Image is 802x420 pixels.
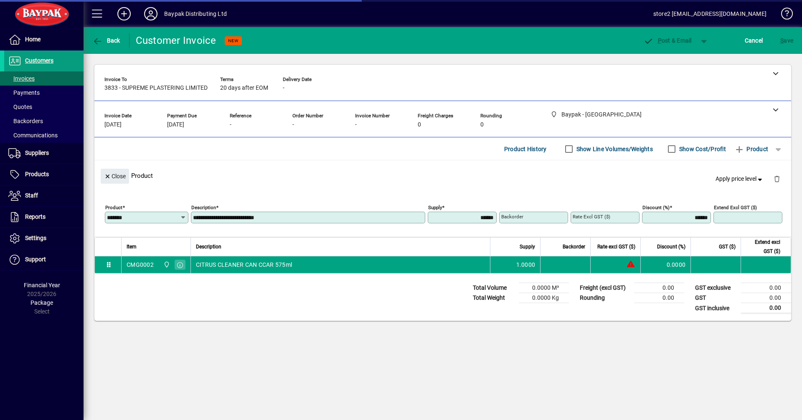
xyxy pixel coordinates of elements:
a: Staff [4,185,84,206]
td: Freight (excl GST) [576,283,634,293]
button: Product [730,142,772,157]
td: Rounding [576,293,634,303]
a: Reports [4,207,84,228]
span: ost & Email [643,37,692,44]
mat-label: Backorder [501,214,523,220]
span: NEW [228,38,239,43]
span: Reports [25,213,46,220]
div: Customer Invoice [136,34,216,47]
span: Product History [504,142,547,156]
a: Communications [4,128,84,142]
app-page-header-button: Delete [767,175,787,182]
span: Backorder [563,242,585,251]
a: Backorders [4,114,84,128]
span: - [292,121,294,128]
mat-label: Supply [428,205,442,210]
span: - [230,121,231,128]
td: Total Weight [469,293,519,303]
span: [DATE] [167,121,184,128]
mat-label: Extend excl GST ($) [714,205,757,210]
span: S [780,37,784,44]
button: Cancel [743,33,765,48]
td: GST inclusive [691,303,741,314]
span: Backorders [8,118,43,124]
a: Products [4,164,84,185]
span: Baypak - Onekawa [161,260,171,269]
span: Item [127,242,137,251]
span: 0 [480,121,484,128]
span: Invoices [8,75,35,82]
a: Knowledge Base [775,2,792,29]
span: ave [780,34,793,47]
span: Settings [25,235,46,241]
a: Payments [4,86,84,100]
button: Delete [767,169,787,189]
td: GST [691,293,741,303]
button: Product History [501,142,550,157]
div: CMG0002 [127,261,154,269]
span: GST ($) [719,242,736,251]
button: Close [101,169,129,184]
td: 0.00 [634,283,684,293]
span: Support [25,256,46,263]
td: 0.00 [741,283,791,293]
td: GST exclusive [691,283,741,293]
mat-label: Product [105,205,122,210]
button: Profile [137,6,164,21]
span: [DATE] [104,121,122,128]
span: Communications [8,132,58,139]
mat-label: Description [191,205,216,210]
a: Support [4,249,84,270]
td: 0.00 [741,293,791,303]
a: Settings [4,228,84,249]
span: Products [25,171,49,177]
td: 0.0000 M³ [519,283,569,293]
span: Back [92,37,120,44]
a: Home [4,29,84,50]
td: 0.00 [634,293,684,303]
span: Extend excl GST ($) [746,238,780,256]
span: 0 [418,121,421,128]
span: - [283,85,284,91]
td: 0.0000 Kg [519,293,569,303]
span: 1.0000 [516,261,536,269]
span: Rate excl GST ($) [597,242,635,251]
td: 0.00 [741,303,791,314]
button: Apply price level [712,172,767,187]
a: Suppliers [4,143,84,164]
button: Save [778,33,795,48]
td: Total Volume [469,283,519,293]
span: Apply price level [716,175,764,183]
mat-label: Discount (%) [642,205,670,210]
span: Discount (%) [657,242,685,251]
button: Post & Email [639,33,696,48]
label: Show Cost/Profit [678,145,726,153]
a: Invoices [4,71,84,86]
span: Customers [25,57,53,64]
app-page-header-button: Back [84,33,129,48]
button: Add [111,6,137,21]
div: Product [94,160,791,191]
app-page-header-button: Close [99,172,131,180]
span: Financial Year [24,282,60,288]
div: Baypak Distributing Ltd [164,7,227,20]
mat-label: Rate excl GST ($) [573,214,610,220]
button: Back [90,33,122,48]
span: - [355,121,357,128]
span: 20 days after EOM [220,85,268,91]
span: Cancel [745,34,763,47]
span: Description [196,242,221,251]
span: CITRUS CLEANER CAN CCAR 575ml [196,261,292,269]
span: Suppliers [25,149,49,156]
span: 3833 - SUPREME PLASTERING LIMITED [104,85,208,91]
span: P [658,37,662,44]
div: store2 [EMAIL_ADDRESS][DOMAIN_NAME] [653,7,766,20]
span: Package [30,299,53,306]
label: Show Line Volumes/Weights [575,145,653,153]
span: Close [104,170,126,183]
span: Product [734,142,768,156]
span: Home [25,36,41,43]
span: Payments [8,89,40,96]
span: Quotes [8,104,32,110]
span: Supply [520,242,535,251]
